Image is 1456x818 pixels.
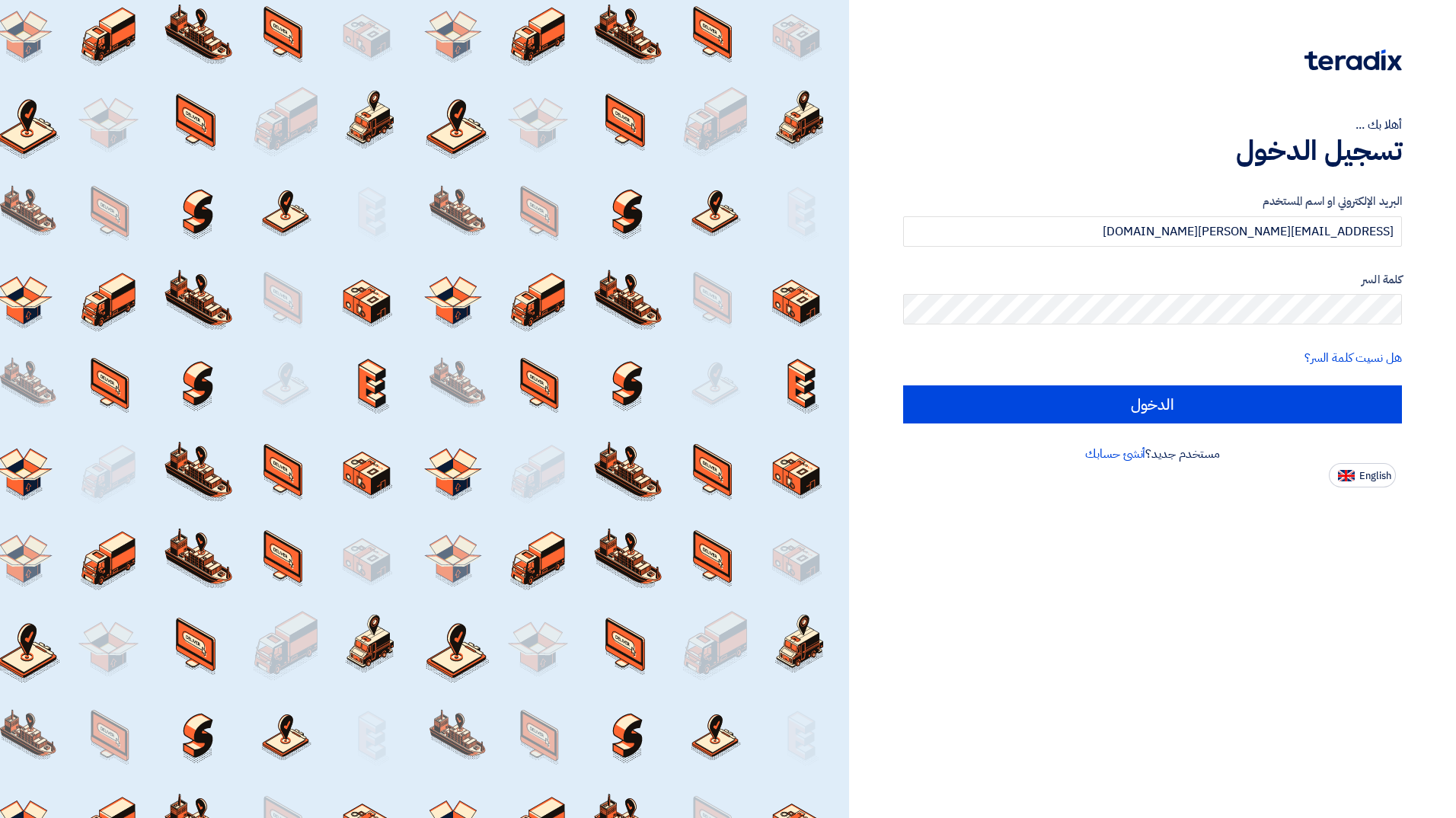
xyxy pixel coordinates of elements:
[1304,50,1402,71] img: Teradix logo
[1304,349,1402,367] a: هل نسيت كلمة السر؟
[903,271,1402,289] label: كلمة السر
[903,193,1402,210] label: البريد الإلكتروني او اسم المستخدم
[1085,445,1145,463] a: أنشئ حسابك
[903,216,1402,247] input: أدخل بريد العمل الإلكتروني او اسم المستخدم الخاص بك ...
[903,116,1402,134] div: أهلا بك ...
[1359,471,1391,481] span: English
[1338,470,1355,481] img: en-US.png
[903,445,1402,463] div: مستخدم جديد؟
[903,385,1402,423] input: الدخول
[1329,463,1396,487] button: English
[903,134,1402,168] h1: تسجيل الدخول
